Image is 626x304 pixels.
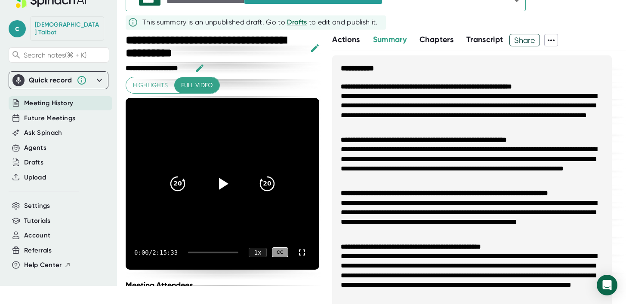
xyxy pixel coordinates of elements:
button: Future Meetings [24,113,75,123]
span: Share [510,33,540,48]
span: Help Center [24,260,62,270]
button: Drafts [24,158,43,167]
button: Meeting History [24,98,73,108]
button: Highlights [126,77,175,93]
button: Help Center [24,260,71,270]
div: This summary is an unpublished draft. Go to to edit and publish it. [142,17,378,27]
div: 0:00 / 2:15:33 [134,249,178,256]
button: Upload [24,173,46,182]
button: Share [509,34,540,46]
button: Summary [373,34,407,46]
span: Actions [332,35,360,44]
button: Chapters [419,34,453,46]
button: Transcript [466,34,503,46]
div: 1 x [249,248,267,257]
span: Highlights [133,80,168,91]
div: CC [272,247,288,257]
span: Transcript [466,35,503,44]
span: Drafts [287,18,307,26]
div: Quick record [12,72,105,89]
button: Account [24,231,50,240]
span: Full video [181,80,213,91]
span: Chapters [419,35,453,44]
div: Meeting Attendees [126,280,321,290]
button: Agents [24,143,46,153]
div: Open Intercom Messenger [597,275,617,295]
button: Tutorials [24,216,50,226]
div: Christian Talbot [35,21,99,36]
button: Drafts [287,17,307,27]
button: Ask Spinach [24,128,62,138]
button: Actions [332,34,360,46]
button: Referrals [24,246,52,255]
span: Search notes (⌘ + K) [24,51,86,59]
span: c [9,20,26,37]
span: Summary [373,35,407,44]
button: Settings [24,201,50,211]
button: Full video [174,77,219,93]
div: Quick record [29,76,72,85]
